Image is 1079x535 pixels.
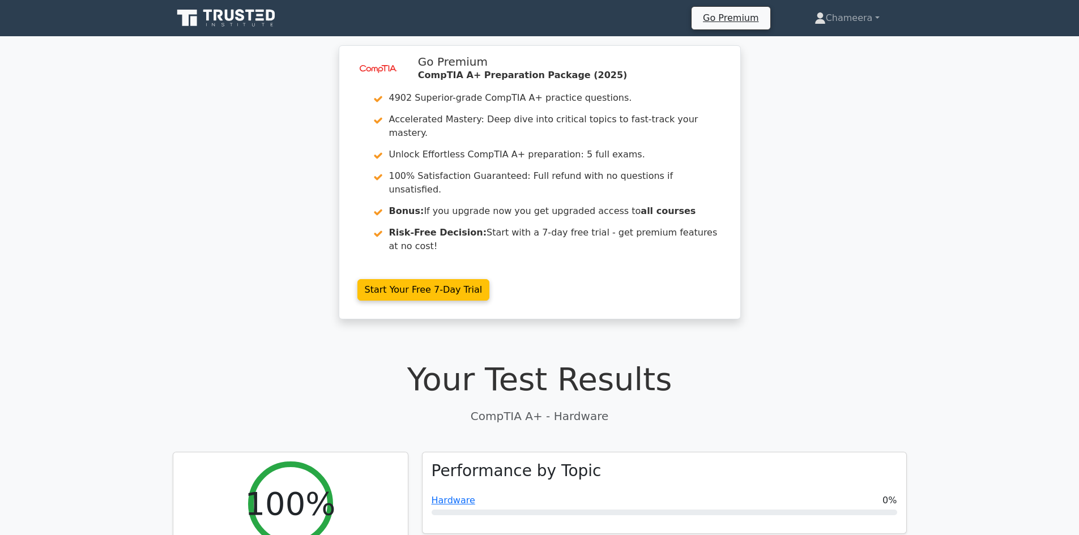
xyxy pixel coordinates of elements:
h2: 100% [245,485,335,523]
a: Chameera [787,7,907,29]
h1: Your Test Results [173,360,907,398]
a: Hardware [432,495,475,506]
a: Go Premium [696,10,765,25]
h3: Performance by Topic [432,461,602,481]
span: 0% [882,494,897,507]
a: Start Your Free 7-Day Trial [357,279,490,301]
p: CompTIA A+ - Hardware [173,408,907,425]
